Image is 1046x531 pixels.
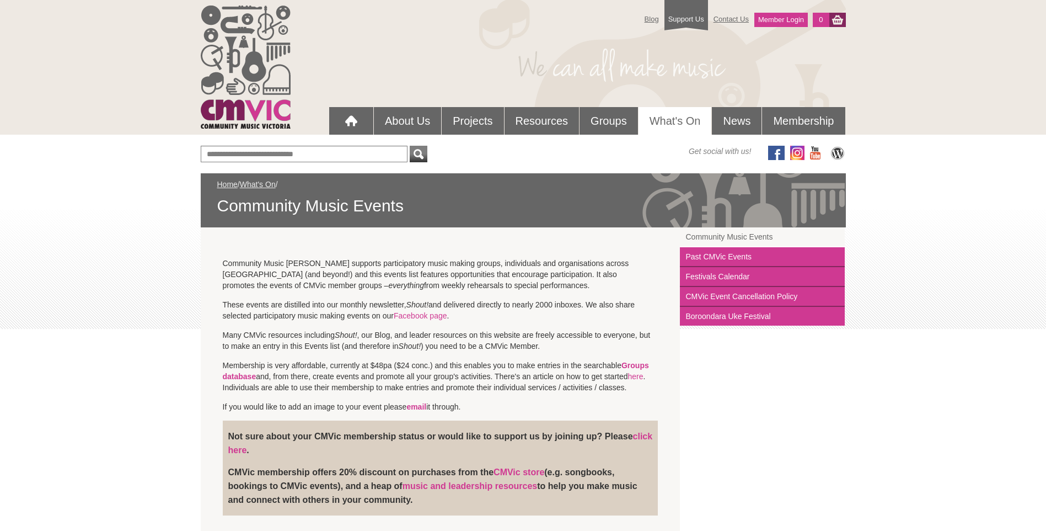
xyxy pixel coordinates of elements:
a: Resources [505,107,580,135]
a: CMVic Event Cancellation Policy [680,287,845,307]
a: Member Login [754,13,808,27]
img: cmvic_logo.png [201,6,291,129]
a: Past CMVic Events [680,247,845,267]
a: Groups [580,107,638,135]
em: everything [388,281,424,290]
a: Boroondara Uke Festival [680,307,845,326]
a: Groups database [223,361,649,381]
img: CMVic Blog [829,146,846,160]
a: Contact Us [708,9,754,29]
a: Membership [762,107,845,135]
p: If you would like to add an image to your event please it through. [223,401,658,412]
strong: Not sure about your CMVic membership status or would like to support us by joining up? Please . [228,432,653,455]
p: Many CMVic resources including , our Blog, and leader resources on this website are freely access... [223,330,658,352]
a: What's On [240,180,276,189]
a: email [406,402,426,411]
strong: CMVic membership offers 20% discount on purchases from the (e.g. songbooks, bookings to CMVic eve... [228,468,637,505]
span: Get social with us! [689,146,752,157]
p: These events are distilled into our monthly newsletter, and delivered directly to nearly 2000 inb... [223,299,658,321]
a: Blog [639,9,664,29]
a: Festivals Calendar [680,267,845,287]
a: Facebook page [394,311,447,320]
a: Projects [442,107,503,135]
a: News [712,107,761,135]
a: 0 [813,13,829,27]
em: Shout! [406,300,428,309]
a: What's On [639,107,712,135]
a: music and leadership resources [403,481,538,491]
img: icon-instagram.png [790,146,804,160]
a: About Us [374,107,441,135]
a: CMVic store [494,468,544,477]
em: Shout! [335,331,357,339]
a: Community Music Events [680,227,845,247]
div: / / [217,179,829,216]
span: Community Music Events [217,195,829,216]
a: Home [217,180,238,189]
p: Community Music [PERSON_NAME] supports participatory music making groups, individuals and organis... [223,258,658,291]
em: Shout! [399,342,421,351]
p: Membership is very affordable, currently at $48pa ($24 conc.) and this enables you to make entrie... [223,360,658,393]
a: here [628,372,643,381]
